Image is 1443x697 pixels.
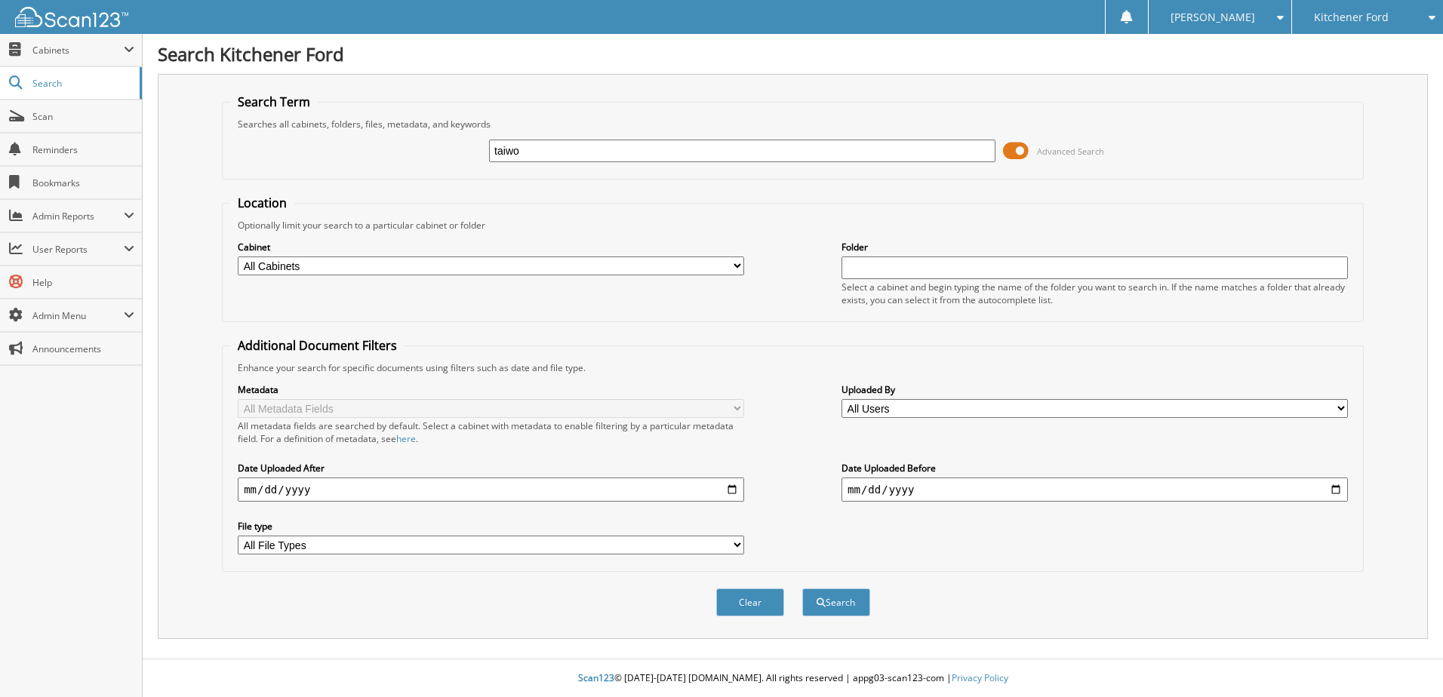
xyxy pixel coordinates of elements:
[230,337,405,354] legend: Additional Document Filters
[841,383,1348,396] label: Uploaded By
[238,241,744,253] label: Cabinet
[238,520,744,533] label: File type
[841,281,1348,306] div: Select a cabinet and begin typing the name of the folder you want to search in. If the name match...
[802,588,870,616] button: Search
[15,7,128,27] img: scan123-logo-white.svg
[32,276,134,289] span: Help
[841,462,1348,474] label: Date Uploaded Before
[396,432,416,445] a: here
[716,588,784,616] button: Clear
[1368,625,1443,697] iframe: Chat Widget
[238,477,744,502] input: start
[841,241,1348,253] label: Folder
[32,44,124,57] span: Cabinets
[238,383,744,396] label: Metadata
[158,41,1428,66] h1: Search Kitchener Ford
[230,195,294,211] legend: Location
[32,342,134,355] span: Announcements
[32,243,124,256] span: User Reports
[32,177,134,189] span: Bookmarks
[238,419,744,445] div: All metadata fields are searched by default. Select a cabinet with metadata to enable filtering b...
[1171,13,1255,22] span: [PERSON_NAME]
[1314,13,1389,22] span: Kitchener Ford
[32,110,134,123] span: Scan
[578,671,614,684] span: Scan123
[32,210,124,223] span: Admin Reports
[841,477,1348,502] input: end
[230,94,318,110] legend: Search Term
[1037,146,1104,157] span: Advanced Search
[32,309,124,322] span: Admin Menu
[952,671,1008,684] a: Privacy Policy
[230,118,1355,130] div: Searches all cabinets, folders, files, metadata, and keywords
[143,660,1443,697] div: © [DATE]-[DATE] [DOMAIN_NAME]. All rights reserved | appg03-scan123-com |
[230,219,1355,232] div: Optionally limit your search to a particular cabinet or folder
[32,77,132,90] span: Search
[32,143,134,156] span: Reminders
[238,462,744,474] label: Date Uploaded After
[230,361,1355,374] div: Enhance your search for specific documents using filters such as date and file type.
